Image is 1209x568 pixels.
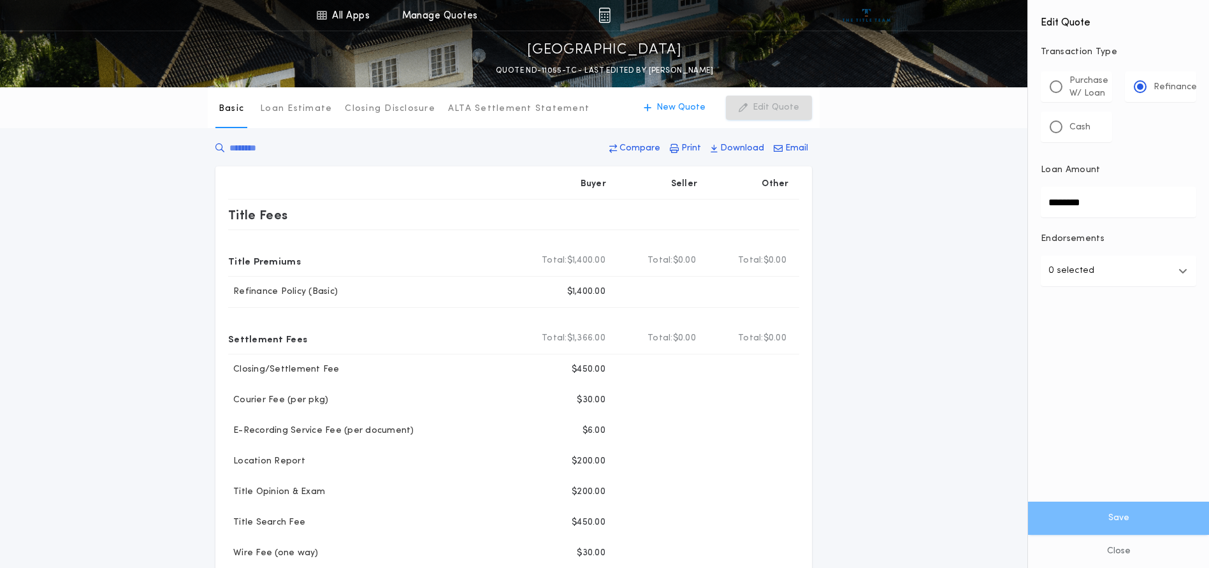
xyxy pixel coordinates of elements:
p: Buyer [581,178,606,191]
img: img [598,8,611,23]
b: Total: [648,332,673,345]
p: $6.00 [583,425,605,437]
button: Close [1028,535,1209,568]
span: $0.00 [673,254,696,267]
p: ALTA Settlement Statement [448,103,590,115]
p: [GEOGRAPHIC_DATA] [527,40,682,61]
p: Wire Fee (one way) [228,547,319,560]
p: Edit Quote [753,101,799,114]
p: Cash [1069,121,1090,134]
b: Total: [738,254,764,267]
p: E-Recording Service Fee (per document) [228,425,414,437]
h4: Edit Quote [1041,8,1196,31]
p: $30.00 [577,394,605,407]
p: Title Search Fee [228,516,305,529]
p: $450.00 [572,363,605,376]
p: Settlement Fees [228,328,307,349]
p: Basic [219,103,244,115]
p: Title Fees [228,205,288,225]
button: Print [666,137,705,160]
p: $30.00 [577,547,605,560]
p: Endorsements [1041,233,1196,245]
p: Loan Estimate [260,103,332,115]
p: $200.00 [572,486,605,499]
p: Seller [671,178,698,191]
p: 0 selected [1048,263,1094,279]
button: 0 selected [1041,256,1196,286]
button: Compare [605,137,664,160]
p: Closing Disclosure [345,103,435,115]
p: Download [720,142,764,155]
b: Total: [542,254,567,267]
p: Closing/Settlement Fee [228,363,340,376]
button: Download [707,137,768,160]
b: Total: [738,332,764,345]
p: Print [681,142,701,155]
p: Other [762,178,789,191]
p: Location Report [228,455,305,468]
p: New Quote [656,101,706,114]
p: Compare [619,142,660,155]
span: $1,366.00 [567,332,605,345]
b: Total: [648,254,673,267]
span: $0.00 [764,254,786,267]
p: Purchase W/ Loan [1069,75,1108,100]
input: Loan Amount [1041,187,1196,217]
p: Title Opinion & Exam [228,486,325,499]
p: QUOTE ND-11055-TC - LAST EDITED BY [PERSON_NAME] [496,64,713,77]
p: $450.00 [572,516,605,529]
p: Transaction Type [1041,46,1196,59]
button: Email [770,137,812,160]
span: $1,400.00 [567,254,605,267]
button: Save [1028,502,1209,535]
p: Email [785,142,808,155]
p: $200.00 [572,455,605,468]
b: Total: [542,332,567,345]
p: Loan Amount [1041,164,1101,177]
p: Title Premiums [228,251,301,271]
button: New Quote [631,96,718,120]
img: vs-icon [843,9,890,22]
p: Refinance Policy (Basic) [228,286,338,298]
p: Refinance [1154,81,1197,94]
button: Edit Quote [726,96,812,120]
p: $1,400.00 [567,286,605,298]
span: $0.00 [673,332,696,345]
p: Courier Fee (per pkg) [228,394,328,407]
span: $0.00 [764,332,786,345]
